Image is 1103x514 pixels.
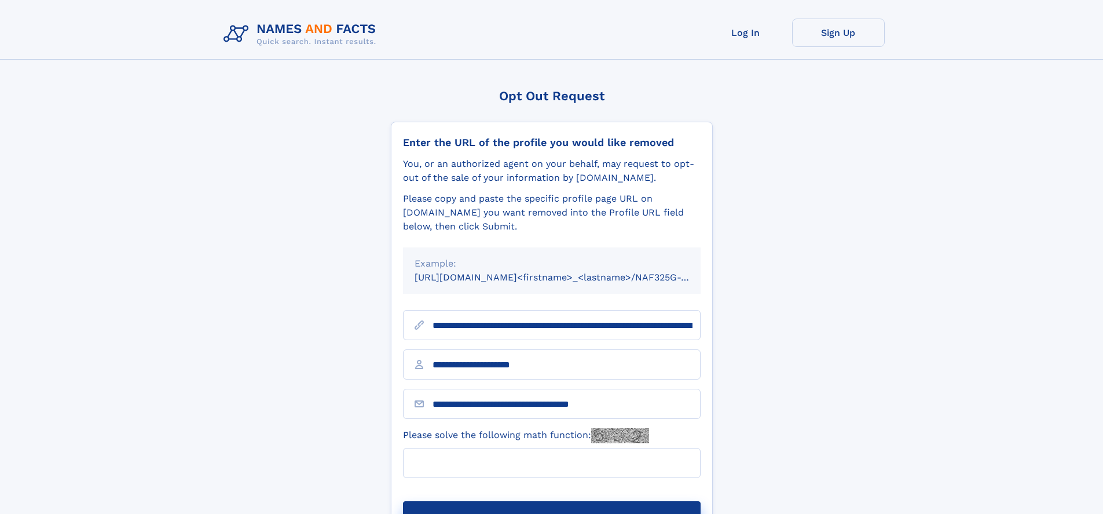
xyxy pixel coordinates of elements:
small: [URL][DOMAIN_NAME]<firstname>_<lastname>/NAF325G-xxxxxxxx [415,272,723,283]
label: Please solve the following math function: [403,428,649,443]
div: Please copy and paste the specific profile page URL on [DOMAIN_NAME] you want removed into the Pr... [403,192,701,234]
div: Enter the URL of the profile you would like removed [403,136,701,149]
a: Sign Up [792,19,885,47]
img: Logo Names and Facts [219,19,386,50]
a: Log In [699,19,792,47]
div: Opt Out Request [391,89,713,103]
div: Example: [415,257,689,271]
div: You, or an authorized agent on your behalf, may request to opt-out of the sale of your informatio... [403,157,701,185]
